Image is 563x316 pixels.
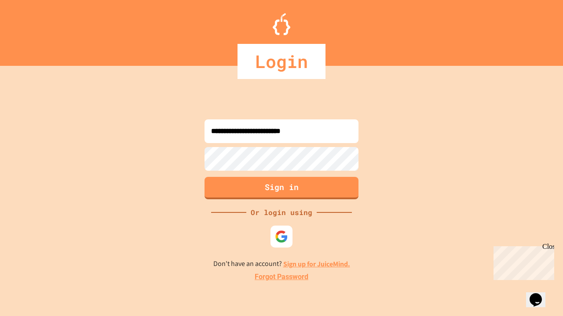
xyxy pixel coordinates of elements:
button: Sign in [205,177,358,199]
a: Forgot Password [255,272,308,282]
iframe: chat widget [490,243,554,280]
iframe: chat widget [526,281,554,307]
img: google-icon.svg [275,230,288,243]
img: Logo.svg [273,13,290,35]
div: Or login using [246,207,317,218]
div: Login [238,44,325,79]
a: Sign up for JuiceMind. [283,259,350,269]
div: Chat with us now!Close [4,4,61,56]
p: Don't have an account? [213,259,350,269]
